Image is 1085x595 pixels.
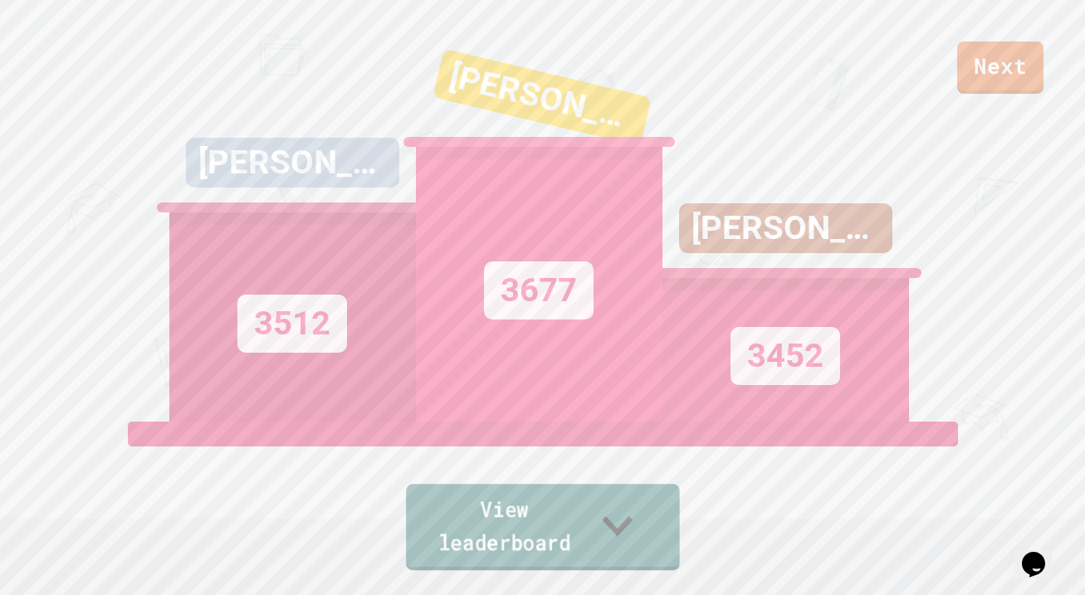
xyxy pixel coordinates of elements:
div: 3452 [731,327,840,385]
div: [PERSON_NAME] [679,203,892,253]
iframe: To enrich screen reader interactions, please activate Accessibility in Grammarly extension settings [1015,529,1068,578]
div: [PERSON_NAME] [433,49,652,147]
div: 3677 [484,261,594,319]
div: [PERSON_NAME] [186,138,399,188]
div: 3512 [237,295,347,353]
a: Next [957,41,1043,94]
a: View leaderboard [406,484,680,570]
